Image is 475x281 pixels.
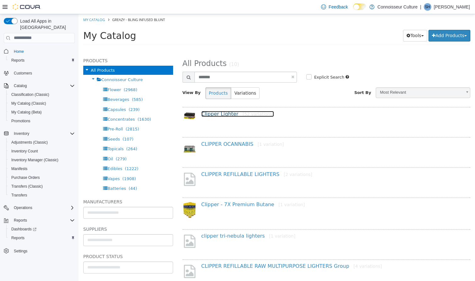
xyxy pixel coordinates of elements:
button: My Catalog (Classic) [6,99,77,108]
span: Classification (Classic) [9,91,75,98]
a: clipper tri-nebula lighters[1 variation] [123,219,217,225]
span: Capsules [29,93,47,98]
a: Purchase Orders [9,174,42,181]
button: Adjustments (Classic) [6,138,77,147]
span: Edibles [29,152,44,157]
span: All Products [104,45,148,54]
span: SH [425,3,430,11]
button: My Catalog (Beta) [6,108,77,117]
a: Dashboards [9,225,39,233]
span: Classification (Classic) [11,92,49,97]
button: Manifests [6,164,77,173]
small: [1 variation] [191,219,217,224]
span: Beverages [29,83,51,88]
h5: Suppliers [5,211,95,219]
nav: Complex example [4,44,75,272]
button: Home [1,47,77,56]
span: (239) [50,93,61,98]
span: Transfers [9,191,75,199]
span: (107) [44,123,55,127]
span: Adjustments (Classic) [9,139,75,146]
a: Classification (Classic) [9,91,52,98]
a: Promotions [9,117,33,125]
span: Dashboards [11,227,36,232]
span: Concentrates [29,103,56,107]
a: Reports [9,234,27,242]
button: Inventory [11,130,32,137]
span: Inventory Manager (Classic) [9,156,75,164]
button: Products [127,73,153,85]
small: [2 variations] [205,158,234,163]
button: Add Products [350,16,392,27]
h5: Products [5,43,95,50]
button: Inventory Manager (Classic) [6,156,77,164]
span: My Catalog (Beta) [11,110,42,115]
span: Adjustments (Classic) [11,140,48,145]
span: Inventory [11,130,75,137]
p: | [420,3,421,11]
span: Operations [14,205,32,210]
span: (264) [48,132,59,137]
span: View By [104,76,122,81]
span: (1222) [46,152,60,157]
span: (585) [53,83,64,88]
button: Customers [1,69,77,78]
small: (10) [150,47,161,53]
span: Reports [11,217,75,224]
span: Settings [11,247,75,255]
span: Catalog [11,82,75,90]
a: Adjustments (Classic) [9,139,50,146]
span: My Catalog [5,16,57,27]
h5: Manufacturers [5,184,95,191]
img: missing-image.png [104,250,118,265]
span: GREAZY - BLING INFUSED BLUNT [34,3,86,8]
a: Reports [9,57,27,64]
span: Inventory Manager (Classic) [11,157,58,163]
a: CLIPPER REFILLABLE RAW MULTIPURPOSE LIGHTERS Group[4 variations] [123,249,303,255]
a: Feedback [319,1,350,13]
span: Dashboards [9,225,75,233]
a: Home [11,48,26,55]
h5: Product Details [5,266,95,273]
span: Oil [29,142,34,147]
a: Inventory Manager (Classic) [9,156,61,164]
a: My Catalog [5,3,26,8]
span: Reports [11,235,25,240]
div: Shana Hardy [424,3,431,11]
button: Classification (Classic) [6,90,77,99]
a: Customers [11,69,35,77]
a: CLIPPER OCANNABIS[1 variation] [123,127,205,133]
span: Transfers [11,193,27,198]
button: Catalog [11,82,29,90]
button: Operations [1,203,77,212]
span: Purchase Orders [9,174,75,181]
a: My Catalog (Classic) [9,100,49,107]
span: Home [11,47,75,55]
span: (1908) [44,162,57,167]
span: Manifests [9,165,75,173]
span: My Catalog (Classic) [9,100,75,107]
a: Settings [11,247,30,255]
span: Topicals [29,132,45,137]
a: My Catalog (Beta) [9,108,44,116]
span: Reports [9,57,75,64]
span: Inventory Count [11,149,38,154]
span: (2968) [45,73,59,78]
img: 150 [104,97,118,106]
small: [1 variation] [179,128,205,133]
button: Reports [11,217,30,224]
span: (279) [37,142,48,147]
span: Catalog [14,83,27,88]
p: Connoisseur Culture [378,3,418,11]
span: Seeds [29,123,41,127]
img: missing-image.png [104,157,118,173]
img: 150 [104,127,118,141]
span: Feedback [329,4,348,10]
a: Dashboards [6,225,77,234]
span: Manifests [11,166,27,171]
button: Variations [152,73,181,85]
button: Transfers (Classic) [6,182,77,191]
span: Connoisseur Culture [23,63,64,68]
span: Reports [14,218,27,223]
